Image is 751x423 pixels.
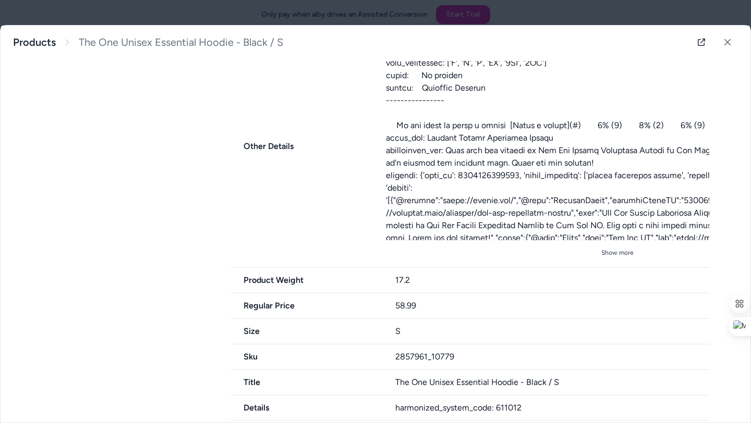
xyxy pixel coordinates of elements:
nav: breadcrumb [13,36,283,49]
span: Details [231,402,383,414]
a: Products [13,36,56,49]
span: Sku [231,351,383,363]
span: Size [231,325,383,338]
span: Other Details [231,140,373,153]
span: Product Weight [231,274,383,287]
span: Title [231,376,383,389]
span: The One Unisex Essential Hoodie - Black / S [79,36,283,49]
span: Regular Price [231,300,383,312]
